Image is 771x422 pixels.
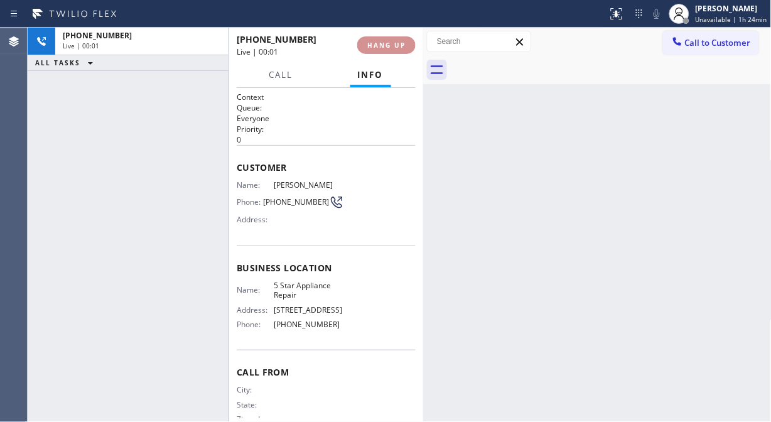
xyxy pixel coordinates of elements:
span: Unavailable | 1h 24min [696,15,767,24]
span: ALL TASKS [35,58,80,67]
span: [PHONE_NUMBER] [263,197,329,207]
span: Phone: [237,197,263,207]
button: Call to Customer [663,31,759,55]
span: Call to Customer [685,37,751,48]
span: HANG UP [367,41,406,50]
input: Search [428,31,531,51]
span: State: [237,400,274,409]
span: Address: [237,305,274,315]
span: [PHONE_NUMBER] [274,320,344,329]
span: 5 Star Appliance Repair [274,281,344,300]
span: Call [269,69,293,80]
p: 0 [237,134,416,145]
button: Mute [648,5,666,23]
button: Info [350,63,391,87]
span: City: [237,385,274,394]
span: [PHONE_NUMBER] [237,33,316,45]
span: Business location [237,262,416,274]
p: Everyone [237,113,416,124]
span: Call From [237,366,416,378]
h2: Priority: [237,124,416,134]
span: [STREET_ADDRESS] [274,305,344,315]
span: Address: [237,215,274,224]
span: Name: [237,285,274,295]
span: Name: [237,180,274,190]
span: Live | 00:01 [237,46,278,57]
button: Call [262,63,301,87]
span: Live | 00:01 [63,41,99,50]
span: Customer [237,161,416,173]
h2: Queue: [237,102,416,113]
button: ALL TASKS [28,55,105,70]
h1: Context [237,92,416,102]
span: [PHONE_NUMBER] [63,30,132,41]
span: Info [358,69,384,80]
span: Phone: [237,320,274,329]
div: [PERSON_NAME] [696,3,767,14]
button: HANG UP [357,36,416,54]
span: [PERSON_NAME] [274,180,344,190]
